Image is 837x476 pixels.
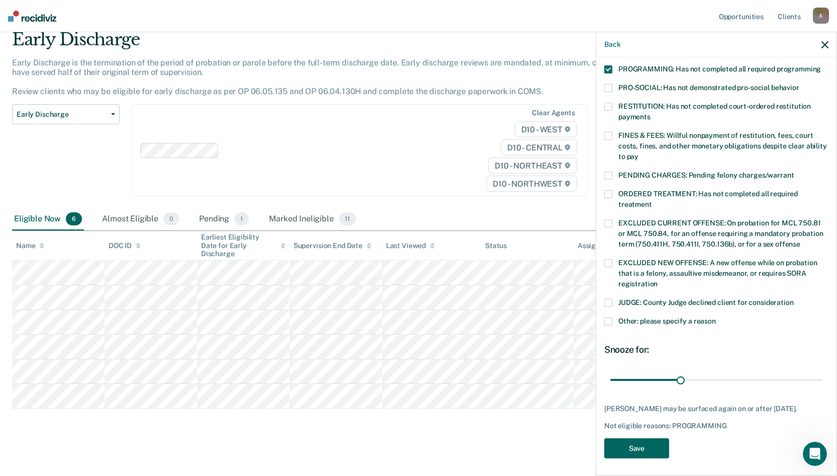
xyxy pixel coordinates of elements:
span: PRO-SOCIAL: Has not demonstrated pro-social behavior [618,84,799,92]
div: Status [485,242,507,250]
span: FINES & FEES: Willful nonpayment of restitution, fees, court costs, fines, and other monetary obl... [618,131,827,161]
span: Early Discharge [17,110,107,119]
div: Name [16,242,44,250]
img: Recidiviz [8,11,56,22]
div: Pending [197,208,251,230]
div: Earliest Eligibility Date for Early Discharge [201,233,286,258]
span: D10 - NORTHWEST [486,176,577,192]
span: D10 - NORTHEAST [488,157,577,174]
span: ORDERED TREATMENT: Has not completed all required treatment [618,190,798,208]
button: Save [604,438,669,459]
span: D10 - CENTRAL [501,139,577,155]
div: Supervision End Date [294,242,371,250]
p: Early Discharge is the termination of the period of probation or parole before the full-term disc... [12,58,636,97]
div: Snooze for: [604,344,828,355]
div: Clear agents [532,109,575,117]
span: Other: please specify a reason [618,317,716,325]
div: Early Discharge [12,29,640,58]
span: 1 [234,212,249,225]
div: Assigned to [578,242,625,250]
span: PROGRAMMING: Has not completed all required programming [618,65,821,73]
div: Last Viewed [386,242,435,250]
div: [PERSON_NAME] may be surfaced again on or after [DATE]. [604,405,828,413]
span: RESTITUTION: Has not completed court-ordered restitution payments [618,102,811,121]
div: Almost Eligible [100,208,181,230]
span: EXCLUDED CURRENT OFFENSE: On probation for MCL 750.81 or MCL 750.84, for an offense requiring a m... [618,219,823,248]
span: PENDING CHARGES: Pending felony charges/warrant [618,171,794,179]
iframe: Intercom live chat [803,442,827,466]
div: Eligible Now [12,208,84,230]
span: EXCLUDED NEW OFFENSE: A new offense while on probation that is a felony, assaultive misdemeanor, ... [618,259,817,288]
div: Marked Ineligible [267,208,357,230]
div: A [813,8,829,24]
span: D10 - WEST [515,121,577,137]
span: JUDGE: County Judge declined client for consideration [618,298,794,306]
span: 6 [66,212,82,225]
div: DOC ID [109,242,141,250]
span: 0 [163,212,179,225]
div: Not eligible reasons: PROGRAMMING [604,422,828,430]
button: Back [604,40,620,49]
span: 11 [339,212,356,225]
